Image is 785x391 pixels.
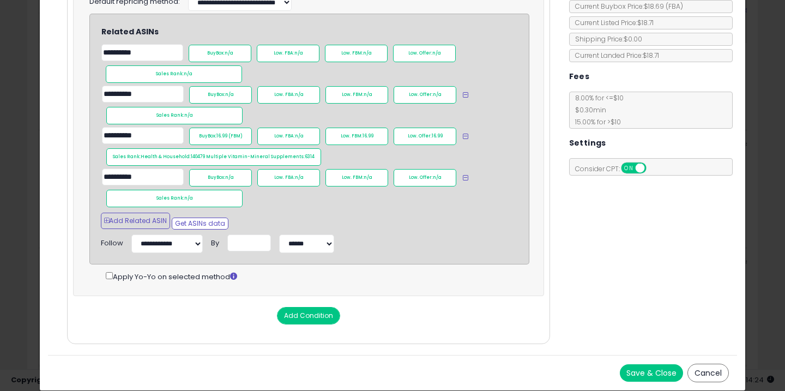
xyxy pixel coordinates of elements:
span: 8.00 % for <= $10 [570,93,624,127]
span: n/a [184,195,193,201]
span: Current Listed Price: $18.71 [570,18,654,27]
span: OFF [644,164,662,173]
button: Save & Close [620,364,683,382]
div: Low. Offer: [394,128,456,145]
span: 16.99 (FBM) [216,133,243,139]
span: Current Buybox Price: [570,2,683,11]
span: 15.00 % for > $10 [570,117,621,127]
h5: Settings [569,136,606,150]
span: n/a [433,92,442,98]
span: n/a [364,175,372,181]
h4: Related ASINs [101,28,537,36]
div: Follow [101,234,123,249]
span: n/a [225,92,234,98]
button: Cancel [687,364,729,382]
div: By [211,234,219,249]
span: 16.99 [432,133,443,139]
span: n/a [295,92,304,98]
span: $18.69 [644,2,683,11]
span: Current Landed Price: $18.71 [570,51,659,60]
span: $0.30 min [570,105,606,115]
span: n/a [433,175,442,181]
div: Sales Rank: [106,107,243,124]
div: Apply Yo-Yo on selected method [106,270,529,282]
span: n/a [294,50,303,56]
div: Sales Rank: [106,65,242,83]
span: n/a [432,50,441,56]
div: Low. FBA: [257,86,320,104]
div: Low. Offer: [394,86,456,104]
span: ON [622,164,636,173]
div: BuyBox: [189,169,252,187]
div: Low. FBM: [325,128,388,145]
div: Low. FBA: [257,45,319,62]
div: Low. FBA: [257,169,320,187]
div: Low. Offer: [394,169,456,187]
span: n/a [364,92,372,98]
span: n/a [295,175,304,181]
span: n/a [225,50,233,56]
div: BuyBox: [189,45,251,62]
span: n/a [184,112,193,118]
button: Add Related ASIN [101,213,170,229]
span: n/a [184,71,192,77]
button: Add Condition [277,307,340,324]
div: Low. FBM: [325,86,388,104]
div: Low. FBA: [257,128,320,145]
div: Sales Rank: [106,148,321,166]
div: Low. Offer: [393,45,456,62]
span: 16.99 [363,133,373,139]
span: Shipping Price: $0.00 [570,34,642,44]
div: BuyBox: [189,86,252,104]
span: n/a [295,133,304,139]
span: n/a [225,175,234,181]
div: Sales Rank: [106,190,243,207]
span: n/a [363,50,372,56]
div: BuyBox: [189,128,252,145]
div: Low. FBM: [325,45,388,62]
span: Health & Household:140479 Multiple Vitamin-Mineral Supplements:6314 [141,154,315,160]
button: Get ASINs data [172,218,228,230]
span: Consider CPT: [570,164,661,173]
div: Low. FBM: [325,169,388,187]
h5: Fees [569,70,590,83]
span: ( FBA ) [666,2,683,11]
